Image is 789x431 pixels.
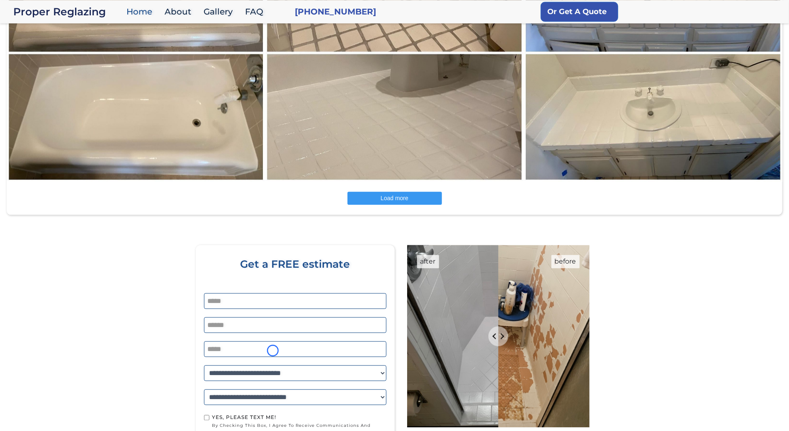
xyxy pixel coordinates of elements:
[212,413,386,421] div: Yes, Please text me!
[541,2,618,22] a: Or Get A Quote
[199,3,241,21] a: Gallery
[122,3,160,21] a: Home
[160,3,199,21] a: About
[381,195,408,201] span: Load more
[204,258,386,293] div: Get a FREE estimate
[347,191,442,205] button: Load more posts
[241,3,272,21] a: FAQ
[295,6,376,17] a: [PHONE_NUMBER]
[13,6,122,17] a: home
[204,415,209,420] input: Yes, Please text me!by checking this box, I agree to receive communications and updates from Prop...
[13,6,122,17] div: Proper Reglazing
